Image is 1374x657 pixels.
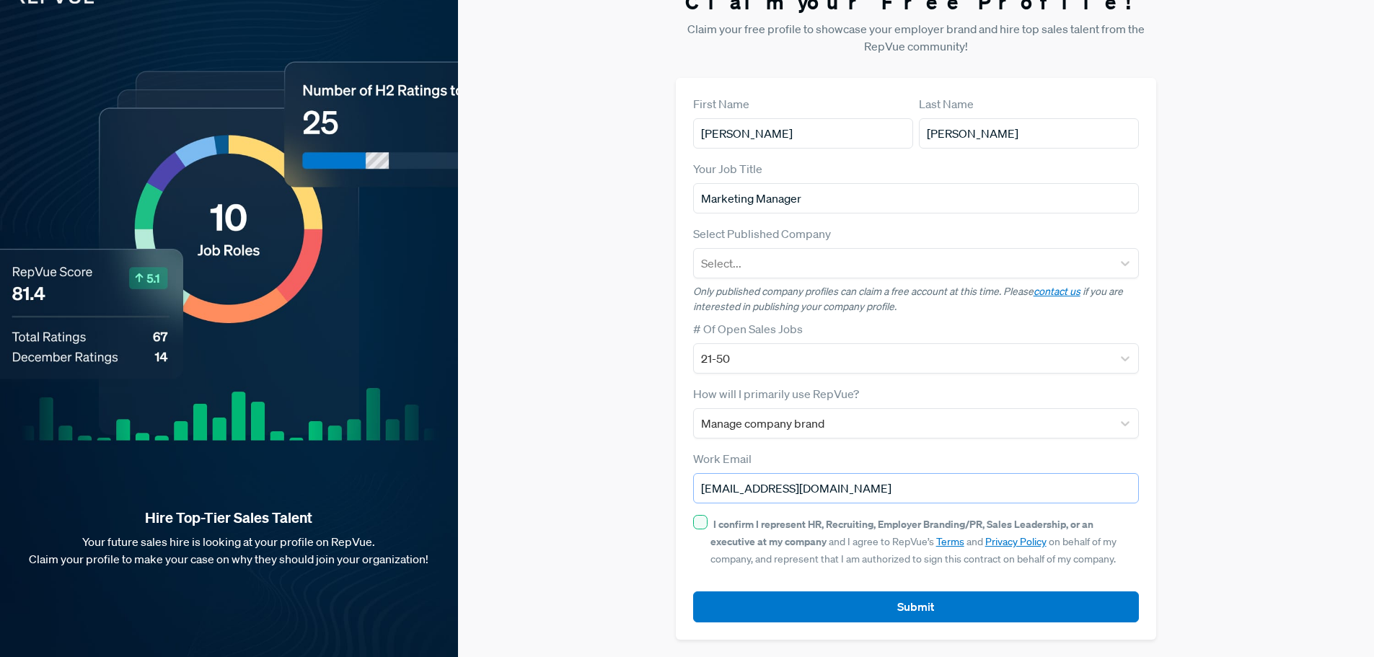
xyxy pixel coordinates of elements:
[710,517,1093,548] strong: I confirm I represent HR, Recruiting, Employer Branding/PR, Sales Leadership, or an executive at ...
[710,518,1117,565] span: and I agree to RepVue’s and on behalf of my company, and represent that I am authorized to sign t...
[693,160,762,177] label: Your Job Title
[693,284,1140,314] p: Only published company profiles can claim a free account at this time. Please if you are interest...
[919,95,974,113] label: Last Name
[23,533,435,568] p: Your future sales hire is looking at your profile on RepVue. Claim your profile to make your case...
[23,508,435,527] strong: Hire Top-Tier Sales Talent
[676,20,1157,55] p: Claim your free profile to showcase your employer brand and hire top sales talent from the RepVue...
[693,320,803,338] label: # Of Open Sales Jobs
[985,535,1047,548] a: Privacy Policy
[693,183,1140,213] input: Title
[693,225,831,242] label: Select Published Company
[693,473,1140,503] input: Email
[936,535,964,548] a: Terms
[693,118,913,149] input: First Name
[693,385,859,402] label: How will I primarily use RepVue?
[693,95,749,113] label: First Name
[1034,285,1080,298] a: contact us
[919,118,1139,149] input: Last Name
[693,591,1140,622] button: Submit
[693,450,752,467] label: Work Email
